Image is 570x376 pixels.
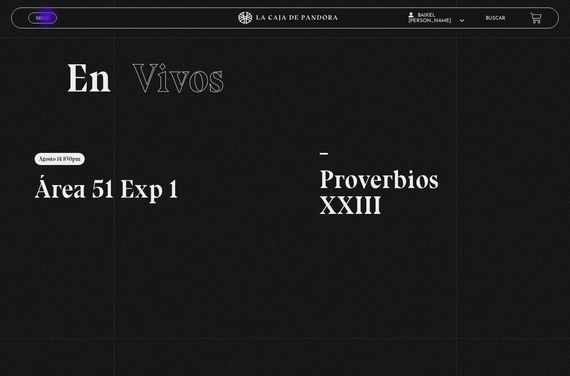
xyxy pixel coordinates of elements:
[530,13,542,24] a: View your shopping cart
[409,13,464,23] span: Baikel [PERSON_NAME]
[486,16,505,21] a: Buscar
[36,15,50,20] span: Menu
[133,54,224,102] span: Vivos
[33,23,53,28] span: Cerrar
[66,58,504,98] h2: En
